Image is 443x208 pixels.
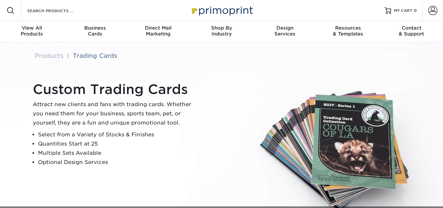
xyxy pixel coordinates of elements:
a: Shop ByIndustry [190,21,253,42]
a: Trading Cards [73,52,117,59]
p: Attract new clients and fans with trading cards. Whether you need them for your business, sports ... [33,100,197,127]
span: Resources [316,25,380,31]
div: Services [253,25,316,37]
div: & Support [380,25,443,37]
li: Quantities Start at 25 [38,139,197,149]
img: Primoprint [189,3,254,17]
a: Products [35,52,64,59]
li: Multiple Sets Available [38,149,197,158]
a: Contact& Support [380,21,443,42]
div: Industry [190,25,253,37]
li: Optional Design Services [38,158,197,167]
a: BusinessCards [63,21,127,42]
a: DesignServices [253,21,316,42]
span: Direct Mail [127,25,190,31]
span: Shop By [190,25,253,31]
span: 0 [414,8,417,13]
input: SEARCH PRODUCTS..... [27,7,91,14]
span: MY CART [394,8,413,13]
div: Cards [63,25,127,37]
span: Business [63,25,127,31]
div: & Templates [316,25,380,37]
div: Marketing [127,25,190,37]
a: Direct MailMarketing [127,21,190,42]
span: Contact [380,25,443,31]
span: Design [253,25,316,31]
a: Resources& Templates [316,21,380,42]
h1: Custom Trading Cards [33,81,197,97]
li: Select from a Variety of Stocks & Finishes [38,130,197,139]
